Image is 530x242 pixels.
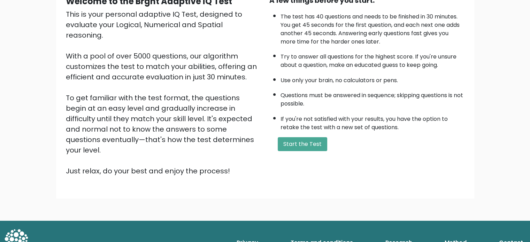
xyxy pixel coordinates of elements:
li: Use only your brain, no calculators or pens. [281,73,464,85]
div: This is your personal adaptive IQ Test, designed to evaluate your Logical, Numerical and Spatial ... [66,9,261,176]
li: The test has 40 questions and needs to be finished in 30 minutes. You get 45 seconds for the firs... [281,9,464,46]
li: If you're not satisfied with your results, you have the option to retake the test with a new set ... [281,111,464,132]
li: Try to answer all questions for the highest score. If you're unsure about a question, make an edu... [281,49,464,69]
button: Start the Test [278,137,327,151]
li: Questions must be answered in sequence; skipping questions is not possible. [281,88,464,108]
